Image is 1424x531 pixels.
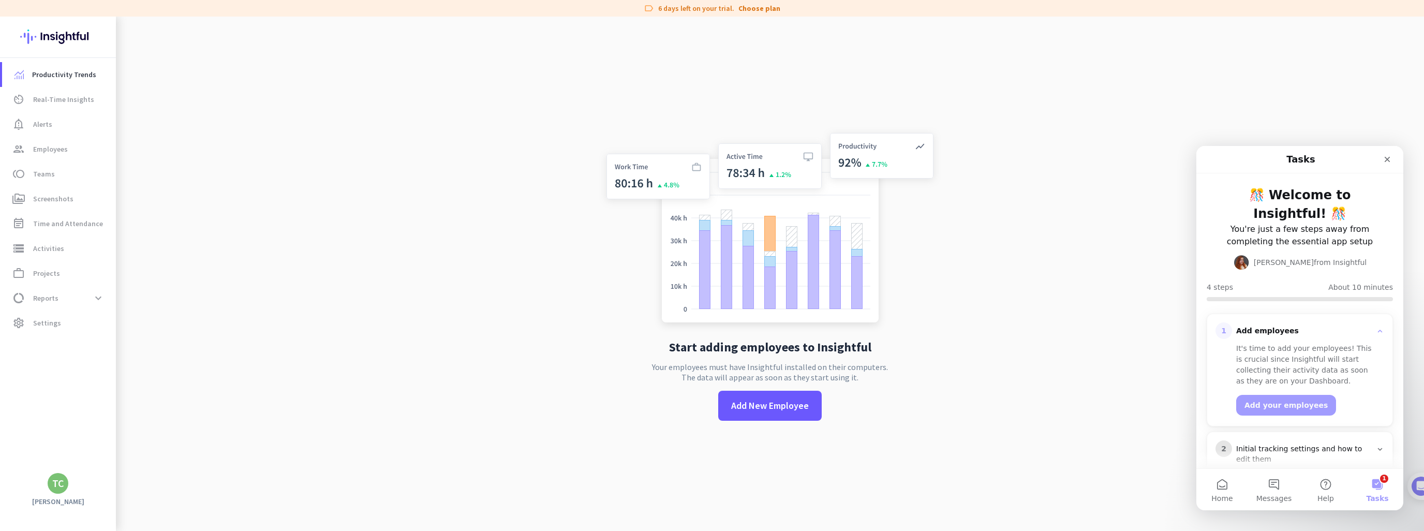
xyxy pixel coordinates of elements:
[12,267,25,279] i: work_outline
[2,186,116,211] a: perm_mediaScreenshots
[89,289,108,307] button: expand_more
[20,17,96,57] img: Insightful logo
[12,118,25,130] i: notification_important
[33,267,60,279] span: Projects
[2,311,116,335] a: settingsSettings
[2,161,116,186] a: tollTeams
[2,286,116,311] a: data_usageReportsexpand_more
[2,87,116,112] a: av_timerReal-Time Insights
[644,3,654,13] i: label
[12,292,25,304] i: data_usage
[2,236,116,261] a: storageActivities
[33,217,103,230] span: Time and Attendance
[12,242,25,255] i: storage
[599,127,941,333] img: no-search-results
[652,362,888,382] p: Your employees must have Insightful installed on their computers. The data will appear as soon as...
[2,211,116,236] a: event_noteTime and Attendance
[12,217,25,230] i: event_note
[33,143,68,155] span: Employees
[33,168,55,180] span: Teams
[33,242,64,255] span: Activities
[33,93,94,106] span: Real-Time Insights
[718,391,822,421] button: Add New Employee
[2,137,116,161] a: groupEmployees
[33,317,61,329] span: Settings
[14,70,24,79] img: menu-item
[2,112,116,137] a: notification_importantAlerts
[12,168,25,180] i: toll
[33,118,52,130] span: Alerts
[2,62,116,87] a: menu-itemProductivity Trends
[738,3,780,13] a: Choose plan
[12,93,25,106] i: av_timer
[12,143,25,155] i: group
[12,193,25,205] i: perm_media
[669,341,871,353] h2: Start adding employees to Insightful
[52,478,64,489] div: TC
[33,193,73,205] span: Screenshots
[32,68,96,81] span: Productivity Trends
[12,317,25,329] i: settings
[2,261,116,286] a: work_outlineProjects
[1196,146,1403,510] iframe: Intercom live chat
[731,399,809,412] span: Add New Employee
[33,292,58,304] span: Reports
